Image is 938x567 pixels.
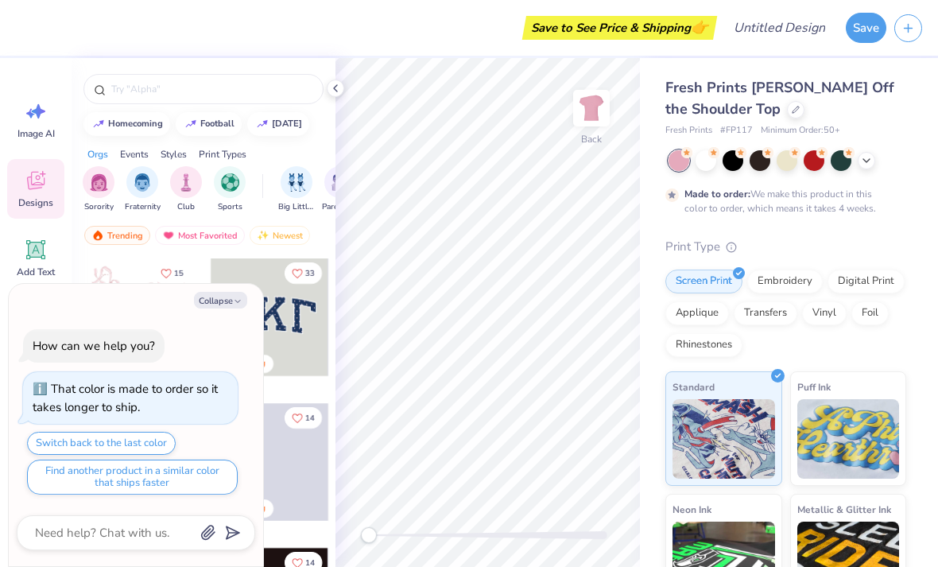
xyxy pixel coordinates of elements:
div: Print Types [199,147,246,161]
button: Like [285,262,322,284]
img: trend_line.gif [256,119,269,129]
button: filter button [322,166,359,213]
div: Foil [851,301,889,325]
span: Minimum Order: 50 + [761,124,840,138]
div: Accessibility label [361,527,377,543]
span: Parent's Weekend [322,201,359,213]
button: Like [153,262,191,284]
img: Sorority Image [90,173,108,192]
span: Designs [18,196,53,209]
button: Switch back to the last color [27,432,176,455]
button: Save [846,13,886,43]
div: filter for Fraternity [125,166,161,213]
span: Metallic & Glitter Ink [797,501,891,518]
img: trending.gif [91,230,104,241]
div: filter for Big Little Reveal [278,166,315,213]
img: trend_line.gif [92,119,105,129]
span: Fresh Prints [PERSON_NAME] Off the Shoulder Top [665,78,894,118]
button: Collapse [194,292,247,309]
div: Styles [161,147,187,161]
span: Neon Ink [672,501,711,518]
img: Sports Image [221,173,239,192]
img: Standard [672,399,775,479]
div: Events [120,147,149,161]
div: That color is made to order so it takes longer to ship. [33,381,218,415]
button: filter button [170,166,202,213]
div: halloween [272,119,302,128]
span: Sorority [84,201,114,213]
img: Big Little Reveal Image [288,173,305,192]
button: filter button [83,166,114,213]
img: newest.gif [257,230,269,241]
img: most_fav.gif [162,230,175,241]
div: filter for Sorority [83,166,114,213]
span: Fraternity [125,201,161,213]
div: Print Type [665,238,906,256]
div: Most Favorited [155,226,245,245]
span: 15 [174,270,184,278]
button: Like [285,407,322,429]
span: 33 [305,270,315,278]
div: We make this product in this color to order, which means it takes 4 weeks. [684,187,880,216]
span: Club [177,201,195,213]
span: Sports [218,201,242,213]
img: Puff Ink [797,399,900,479]
div: homecoming [108,119,163,128]
img: Club Image [177,173,195,192]
span: Add Text [17,266,55,278]
img: trend_line.gif [184,119,197,129]
div: How can we help you? [33,338,155,354]
img: Back [576,92,607,124]
button: [DATE] [247,112,309,136]
div: Transfers [734,301,797,325]
div: filter for Club [170,166,202,213]
div: Rhinestones [665,333,742,357]
div: football [200,119,234,128]
div: Orgs [87,147,108,161]
div: Digital Print [828,270,905,293]
span: 14 [305,414,315,422]
button: filter button [214,166,246,213]
strong: Made to order: [684,188,750,200]
span: 👉 [691,17,708,37]
span: Fresh Prints [665,124,712,138]
div: filter for Parent's Weekend [322,166,359,213]
div: Vinyl [802,301,847,325]
span: 14 [305,559,315,567]
span: Big Little Reveal [278,201,315,213]
div: Embroidery [747,270,823,293]
img: Fraternity Image [134,173,151,192]
div: Trending [84,226,150,245]
div: Back [581,132,602,146]
div: Applique [665,301,729,325]
button: filter button [278,166,315,213]
button: filter button [125,166,161,213]
div: Save to See Price & Shipping [526,16,713,40]
div: filter for Sports [214,166,246,213]
img: Parent's Weekend Image [331,173,350,192]
span: # FP117 [720,124,753,138]
span: Image AI [17,127,55,140]
input: Untitled Design [721,12,838,44]
button: homecoming [83,112,170,136]
button: Find another product in a similar color that ships faster [27,460,238,495]
input: Try "Alpha" [110,81,313,97]
span: Standard [672,379,715,395]
div: Newest [250,226,310,245]
div: Screen Print [665,270,742,293]
button: football [176,112,242,136]
span: Puff Ink [797,379,831,395]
